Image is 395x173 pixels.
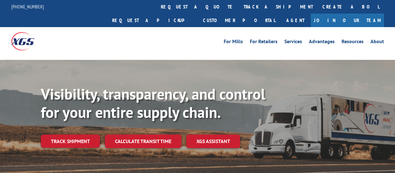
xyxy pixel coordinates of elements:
a: Request a pickup [107,14,198,27]
a: Calculate transit time [105,135,181,148]
a: Services [284,39,302,46]
a: For Mills [224,39,243,46]
a: For Retailers [250,39,277,46]
a: Agent [280,14,311,27]
a: Resources [342,39,364,46]
a: Track shipment [41,135,100,148]
a: Customer Portal [198,14,280,27]
a: About [370,39,384,46]
a: XGS ASSISTANT [186,135,240,148]
a: Advantages [309,39,335,46]
b: Visibility, transparency, and control for your entire supply chain. [41,84,265,122]
a: Join Our Team [311,14,384,27]
a: [PHONE_NUMBER] [11,3,44,10]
